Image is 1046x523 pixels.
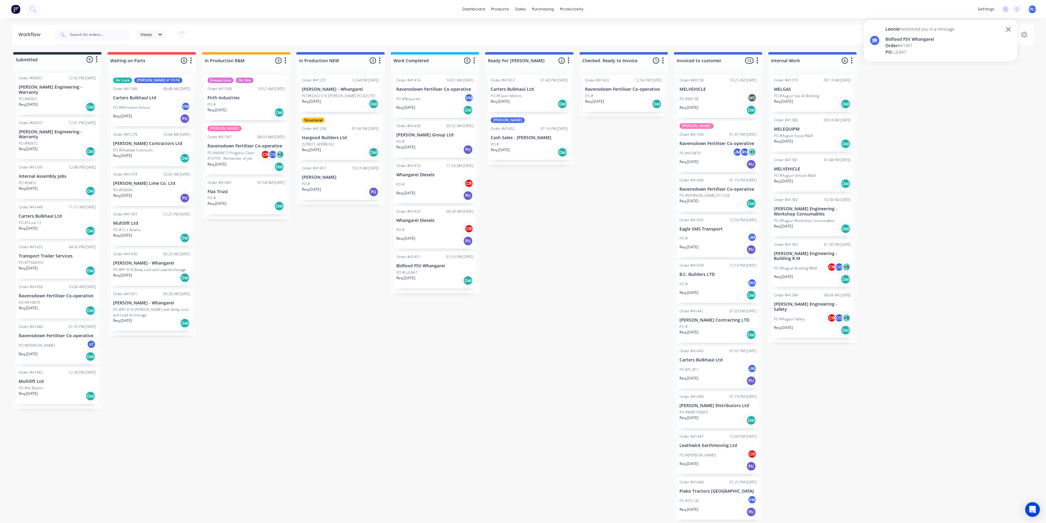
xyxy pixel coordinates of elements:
p: MELEQUIPM [774,127,851,132]
div: 12:41 PM [DATE] [69,120,96,126]
p: PO # [396,139,405,144]
div: Del [463,105,473,115]
p: Ravensdown Fertiliser Co-operative [679,141,757,146]
p: [PERSON_NAME] - Whangarei [113,261,190,266]
div: Del [274,108,284,117]
div: Order #41432 [585,78,609,83]
p: PO # [207,195,216,201]
p: MELVEHICLE [774,166,851,172]
div: Del [463,276,473,285]
p: Req. [DATE] [585,99,604,104]
a: dashboard [459,5,488,14]
div: Order #41414 [396,78,420,83]
div: Del [841,179,850,189]
div: Del [86,226,95,236]
div: Del [274,162,284,172]
div: PU [180,114,190,124]
div: Del [86,102,95,112]
div: Order #4138009:53 AM [DATE]MELEQUIPMPO #August Equip R&MReq.[DATE]Del [771,115,854,152]
div: 01:16 PM [DATE] [541,126,568,132]
div: 08:48 AM [DATE] [163,86,190,92]
div: 01:35 PM [DATE] [69,324,96,330]
p: [PERSON_NAME] Contractors Ltd [113,141,190,146]
div: 09:53 AM [DATE] [824,117,851,123]
p: Ravensdown Fertiliser Co-operative [585,87,662,92]
div: Order #4145101:03 PM [DATE]Bidfood FSV WhangareiPO #LUL847Req.[DATE]Del [394,252,476,288]
div: 09:32 AM [DATE] [446,123,474,129]
p: PO #410879 [679,151,701,156]
p: PO #August Gas & Welding [774,93,819,99]
p: PO #August Equip R&M [774,133,813,139]
div: Order #4143009:29 AM [DATE][PERSON_NAME] - WhangareiPO ##1 616 Body Lock and Load AnchorageReq.[D... [111,249,193,286]
p: Req. [DATE] [679,244,698,250]
div: Order #4138301:36 PM [DATE][PERSON_NAME] Engineering - Building R MPO #August Building R&MCRCG+5R... [771,239,854,287]
div: Order #41395 [19,165,43,170]
p: Carters Bulkhaul Ltd [491,87,568,92]
div: CR [827,313,836,323]
div: 10:27 AM [DATE] [352,166,379,171]
div: Order #40972 [19,120,43,126]
div: PU [463,191,473,200]
div: Order #41460 [19,324,43,330]
div: Order #4145809:32 AM [DATE][PERSON_NAME] Group LtdPO #Req.[DATE]PU [394,121,476,158]
div: MS [747,93,757,102]
div: + 3 [276,150,285,159]
p: Transport Trailer Services [19,254,96,259]
div: Order #41456 [19,284,43,290]
div: Order #41457 [302,166,326,171]
p: PO #TTS60355 [19,260,44,265]
div: Order #4143912:19 PM [DATE]B.C. Builders LTDPO #RHReq.[DATE]Del [677,260,759,303]
p: [PERSON_NAME] Engineering - Building R M [774,251,851,261]
div: Order #4142009:24 AM [DATE]Whangarei DieselsPO #CRReq.[DATE]PU [394,206,476,249]
div: Order #4097212:41 PM [DATE][PERSON_NAME] Engineering - WarrantyPO #40972Req.[DATE]Del [16,118,98,159]
p: [PERSON_NAME] - Whangarei [113,300,190,306]
p: Req. [DATE] [491,147,510,153]
div: 04:05 PM [DATE] [69,244,96,250]
div: Order #4143109:28 AM [DATE][PERSON_NAME] - WhangareiPO ##2 616 [PERSON_NAME] with Body Lock and L... [111,289,193,331]
p: PO #Cover Motors [491,93,522,99]
div: PU [463,236,473,246]
div: CR [464,224,474,233]
p: Req. [DATE] [207,107,226,113]
p: PO # [207,102,216,107]
p: Ravensdown Fertiliser Co-operative [679,187,757,192]
p: Req. [DATE] [679,290,698,296]
div: Del [180,233,190,243]
p: PO #40972 [19,141,38,146]
p: Req. [DATE] [207,162,226,167]
div: Order #4139712:25 PM [DATE]Multilift LtdPO #12 x BeamsReq.[DATE]Del [111,209,193,246]
p: Req. [DATE] [19,265,38,271]
p: [PERSON_NAME] Contracting LTD [679,318,757,323]
div: 07:58 AM [DATE] [257,180,285,185]
p: Bidfood FSV Whangarei [396,263,474,269]
div: Order #41455 [19,244,43,250]
span: Views [140,31,152,38]
div: Del [274,201,284,211]
p: PO #410879 [19,300,40,305]
div: Order #41406 [679,178,704,183]
div: Order #41451 [396,254,420,260]
div: Order #4145710:27 AM [DATE][PERSON_NAME]PO #Req.[DATE]PU [299,163,382,200]
div: 10:01 AM [DATE] [446,78,474,83]
p: Req. [DATE] [19,186,38,191]
p: [PERSON_NAME] Engineering - Warranty [19,85,96,95]
div: 12:19 PM [DATE] [729,263,757,268]
p: Req. [DATE] [302,187,321,192]
p: [PERSON_NAME] Engineering - Warranty [19,129,96,140]
p: [PERSON_NAME] Engineering - Safety [774,302,851,312]
p: Req. [DATE] [113,273,132,278]
div: Order #41379 [774,78,798,83]
div: 10:25 AM [DATE] [729,78,757,83]
div: 12:44 PM [DATE] [352,78,379,83]
div: 01:03 PM [DATE] [446,254,474,260]
div: PU [746,159,756,169]
div: 09:13 AM [DATE] [824,78,851,83]
p: Req. [DATE] [774,325,793,330]
p: Req. [DATE] [396,236,415,241]
p: PO #[PERSON_NAME] 411256 [679,193,730,198]
p: Ravensdown Fertiliser Co-operative [207,143,285,149]
p: PO #Drawbar Extension [113,147,153,153]
p: Req. [DATE] [113,318,132,323]
div: Order #41258 [302,126,326,132]
p: Carters Bulkhaul Ltd [113,95,190,101]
